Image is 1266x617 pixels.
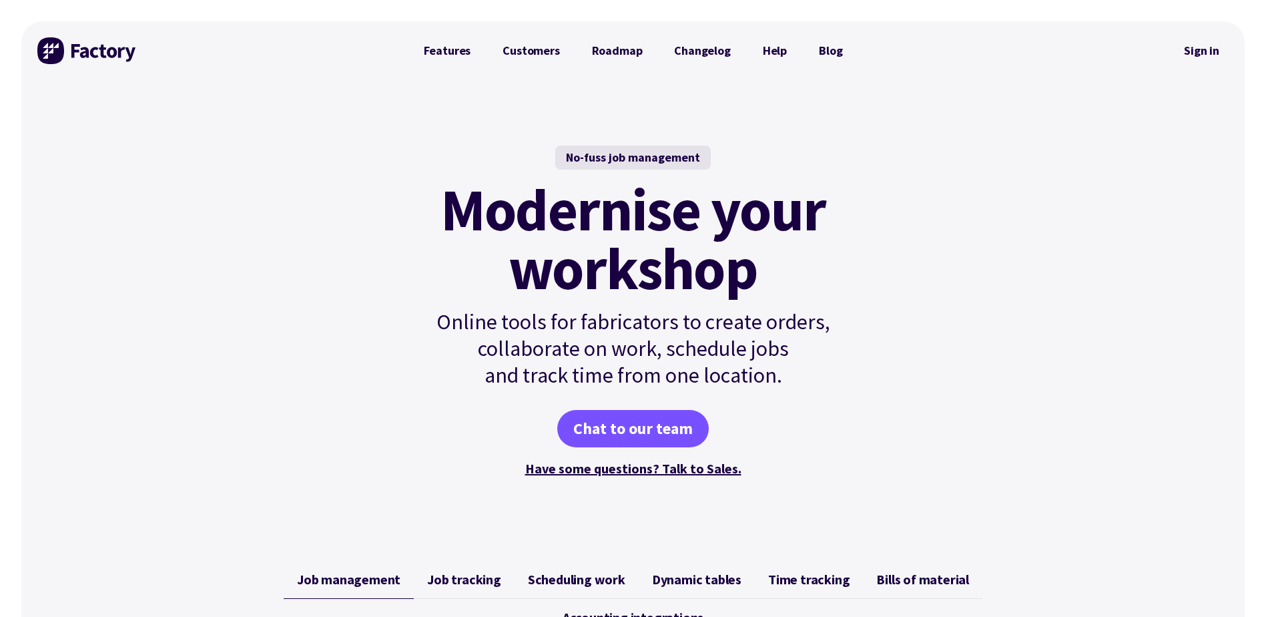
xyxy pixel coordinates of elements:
a: Customers [487,37,575,64]
span: Bills of material [876,572,969,588]
p: Online tools for fabricators to create orders, collaborate on work, schedule jobs and track time ... [408,308,859,389]
a: Changelog [658,37,746,64]
a: Help [747,37,803,64]
nav: Secondary Navigation [1175,35,1229,66]
a: Roadmap [576,37,659,64]
nav: Primary Navigation [408,37,859,64]
a: Features [408,37,487,64]
span: Scheduling work [528,572,625,588]
a: Have some questions? Talk to Sales. [525,460,741,477]
a: Blog [803,37,858,64]
span: Dynamic tables [652,572,741,588]
a: Sign in [1175,35,1229,66]
mark: Modernise your workshop [440,180,826,298]
span: Job tracking [427,572,501,588]
span: Time tracking [768,572,850,588]
span: Job management [297,572,400,588]
div: No-fuss job management [555,146,711,170]
img: Factory [37,37,137,64]
a: Chat to our team [557,410,709,447]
